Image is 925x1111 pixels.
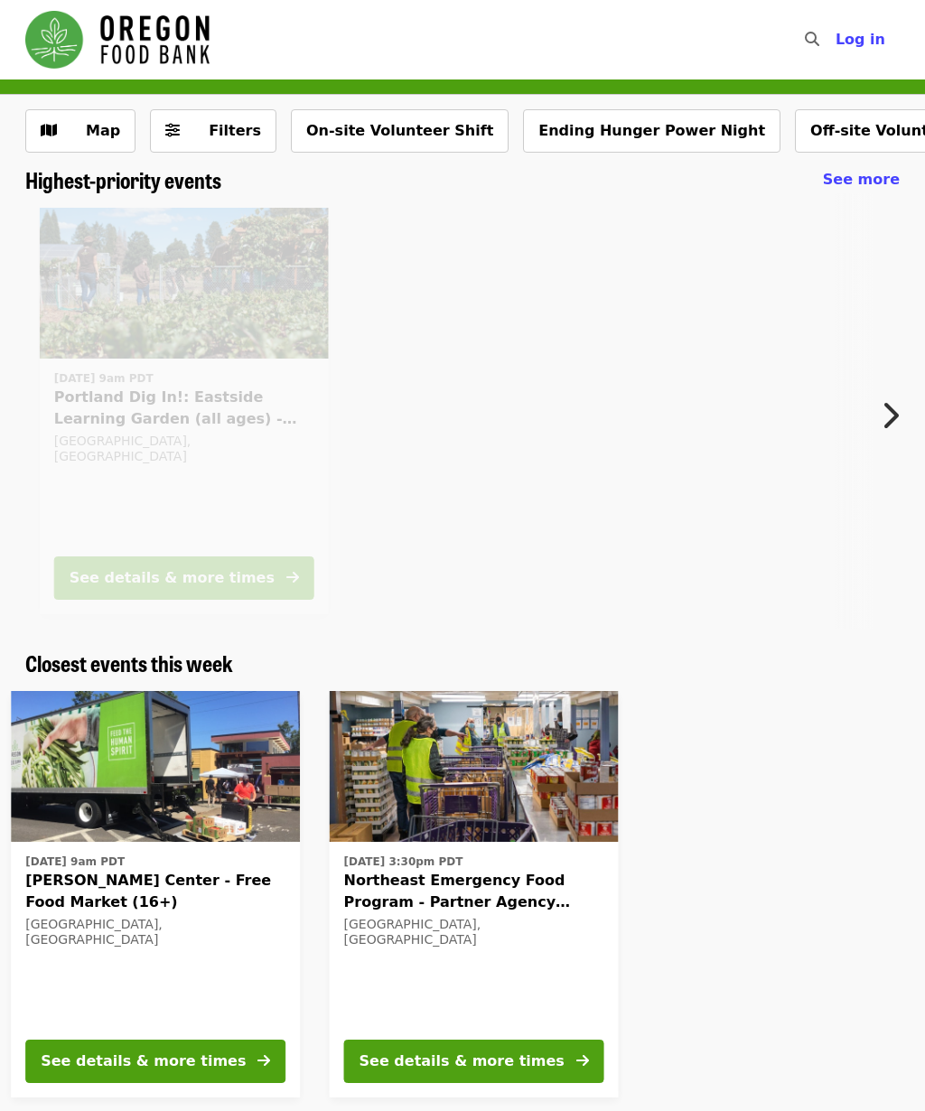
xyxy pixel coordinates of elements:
[40,208,329,614] a: See details for "Portland Dig In!: Eastside Learning Garden (all ages) - Aug/Sept/Oct"
[344,870,604,913] span: Northeast Emergency Food Program - Partner Agency Support
[11,650,914,677] div: Closest events this week
[330,691,619,843] img: Northeast Emergency Food Program - Partner Agency Support organized by Oregon Food Bank
[344,854,463,870] time: [DATE] 3:30pm PDT
[25,870,285,913] span: [PERSON_NAME] Center - Free Food Market (16+)
[865,390,925,441] button: Next item
[360,1050,565,1072] div: See details & more times
[25,11,210,69] img: Oregon Food Bank - Home
[25,163,221,195] span: Highest-priority events
[576,1052,589,1069] i: arrow-right icon
[54,370,154,387] time: [DATE] 9am PDT
[150,109,276,153] button: Filters (0 selected)
[286,569,299,586] i: arrow-right icon
[40,208,329,359] img: Portland Dig In!: Eastside Learning Garden (all ages) - Aug/Sept/Oct organized by Oregon Food Bank
[257,1052,270,1069] i: arrow-right icon
[25,647,233,678] span: Closest events this week
[344,1040,604,1083] button: See details & more times
[830,18,845,61] input: Search
[165,122,180,139] i: sliders-h icon
[209,122,261,139] span: Filters
[25,917,285,948] div: [GEOGRAPHIC_DATA], [GEOGRAPHIC_DATA]
[881,398,899,433] i: chevron-right icon
[11,691,300,843] img: Ortiz Center - Free Food Market (16+) organized by Oregon Food Bank
[11,167,914,193] div: Highest-priority events
[823,171,900,188] span: See more
[821,22,900,58] button: Log in
[54,387,314,430] span: Portland Dig In!: Eastside Learning Garden (all ages) - Aug/Sept/Oct
[86,122,120,139] span: Map
[25,109,135,153] button: Show map view
[41,1050,246,1072] div: See details & more times
[823,169,900,191] a: See more
[836,31,885,48] span: Log in
[25,1040,285,1083] button: See details & more times
[25,854,125,870] time: [DATE] 9am PDT
[330,691,619,1097] a: See details for "Northeast Emergency Food Program - Partner Agency Support"
[54,556,314,600] button: See details & more times
[291,109,509,153] button: On-site Volunteer Shift
[523,109,780,153] button: Ending Hunger Power Night
[344,917,604,948] div: [GEOGRAPHIC_DATA], [GEOGRAPHIC_DATA]
[11,691,300,1097] a: See details for "Ortiz Center - Free Food Market (16+)"
[805,31,819,48] i: search icon
[25,167,221,193] a: Highest-priority events
[41,122,57,139] i: map icon
[70,567,275,589] div: See details & more times
[25,650,233,677] a: Closest events this week
[54,434,314,464] div: [GEOGRAPHIC_DATA], [GEOGRAPHIC_DATA]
